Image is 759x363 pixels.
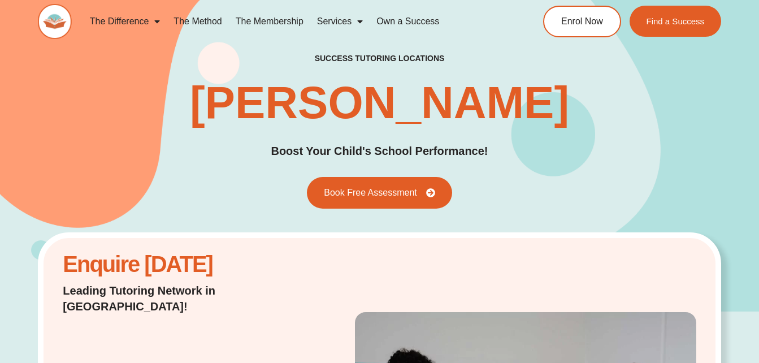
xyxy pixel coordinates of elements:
a: Find a Success [629,6,721,37]
a: The Membership [229,8,310,34]
a: Own a Success [370,8,446,34]
a: The Difference [83,8,167,34]
span: Enrol Now [561,17,603,26]
a: The Method [167,8,228,34]
span: Find a Success [646,17,704,25]
a: Book Free Assessment [307,177,452,209]
span: Book Free Assessment [324,188,417,197]
h2: Leading Tutoring Network in [GEOGRAPHIC_DATA]! [63,283,287,314]
a: Enrol Now [543,6,621,37]
h1: [PERSON_NAME] [190,80,569,126]
nav: Menu [83,8,504,34]
h2: Enquire [DATE] [63,257,287,271]
h2: success tutoring locations [315,53,445,63]
a: Services [310,8,370,34]
h2: Boost Your Child's School Performance! [271,142,488,160]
